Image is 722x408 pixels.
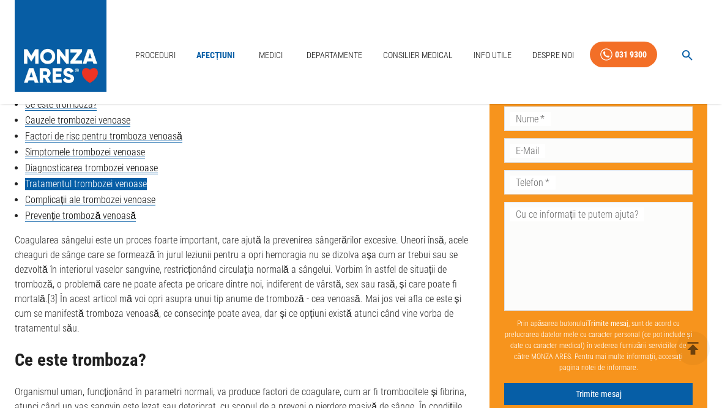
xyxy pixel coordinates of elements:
p: Coagularea sângelui este un proces foarte important, care ajută la prevenirea sângerărilor excesi... [15,233,470,336]
div: 031 9300 [615,47,647,62]
a: Prevenție tromboză venoasă [25,210,136,222]
a: Diagnosticarea trombozei venoase [25,162,158,174]
a: Cauzele trombozei venoase [25,114,130,127]
a: Complicații ale trombozei venoase [25,194,155,206]
a: Tratamentul trombozei venoase [25,178,147,190]
h2: Ce este tromboza? [15,351,470,370]
p: Prin apăsarea butonului , sunt de acord cu prelucrarea datelor mele cu caracter personal (ce pot ... [504,313,693,378]
button: Trimite mesaj [504,383,693,406]
button: delete [676,332,710,365]
a: Ce este tromboza? [25,98,97,111]
a: 031 9300 [590,42,657,68]
a: Medici [251,43,290,68]
a: Departamente [302,43,367,68]
a: Info Utile [469,43,516,68]
a: Proceduri [130,43,180,68]
a: Consilier Medical [378,43,458,68]
a: Despre Noi [527,43,579,68]
a: Factori de risc pentru tromboza venoasă [25,130,182,143]
a: Afecțiuni [192,43,240,68]
b: Trimite mesaj [587,319,628,328]
a: Simptomele trombozei venoase [25,146,145,158]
